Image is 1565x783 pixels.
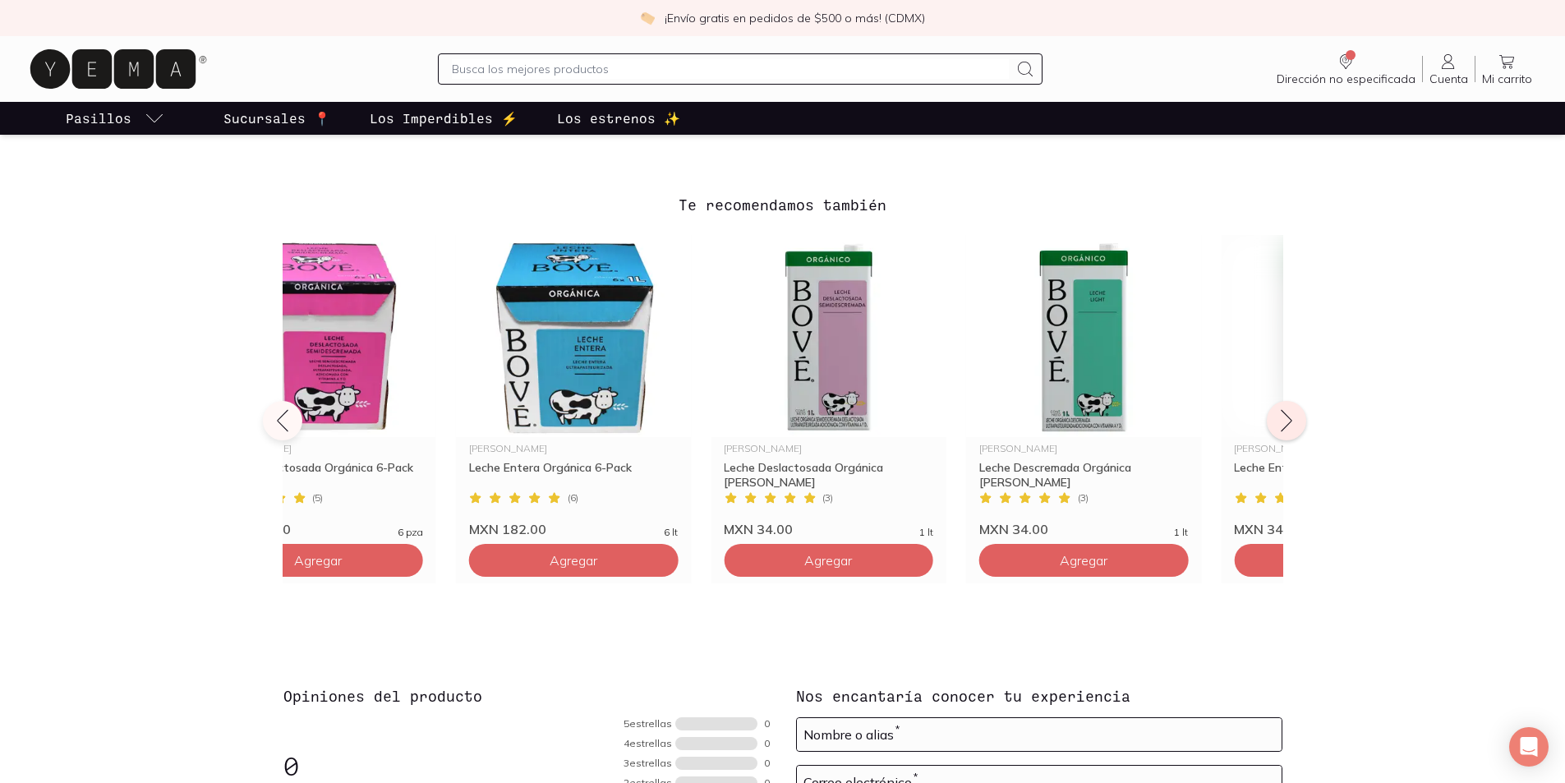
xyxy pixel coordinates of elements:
[283,749,299,781] span: 0
[66,108,131,128] p: Pasillos
[664,527,678,537] span: 6 lt
[1234,521,1303,537] span: MXN 34.00
[456,235,692,437] img: 6 litros de leche entera orgánica, libre de pesticidas, hormonas y organismos genéticamente modif...
[452,59,1009,79] input: Busca los mejores productos
[62,102,168,135] a: pasillo-todos-link
[294,552,342,569] span: Agregar
[1270,52,1422,86] a: Dirección no especificada
[214,521,291,537] span: MXN 182.00
[550,552,597,569] span: Agregar
[469,460,679,490] div: Leche Entera Orgánica 6-Pack
[764,719,770,729] div: 0
[568,493,578,503] span: ( 6 )
[724,444,932,454] div: [PERSON_NAME]
[469,544,679,577] button: Agregar
[398,527,423,537] span: 6 pza
[200,235,436,437] img: 6-pack leche deslactosada orgánica Bove. La leche orgánica es libre de pesticidas, hormonas y org...
[1078,493,1089,503] span: ( 3 )
[764,739,770,748] div: 0
[366,102,521,135] a: Los Imperdibles ⚡️
[456,235,692,537] a: 6 litros de leche entera orgánica, libre de pesticidas, hormonas y organismos genéticamente modif...
[764,758,770,768] div: 0
[1234,444,1443,454] div: [PERSON_NAME]
[1174,527,1188,537] span: 1 lt
[223,108,330,128] p: Sucursales 📍
[214,544,423,577] button: Agregar
[919,527,933,537] span: 1 lt
[724,544,932,577] button: Agregar
[370,108,518,128] p: Los Imperdibles ⚡️
[1060,552,1107,569] span: Agregar
[214,460,423,490] div: Leche Deslactosada Orgánica 6-Pack
[1482,71,1532,86] span: Mi carrito
[283,685,770,707] h3: Opiniones del producto
[554,102,684,135] a: Los estrenos ✨
[469,444,679,454] div: [PERSON_NAME]
[283,194,1283,215] h3: Te recomendamos también
[1234,460,1443,490] div: Leche Entera Orgánica
[979,544,1189,577] button: Agregar
[665,10,925,26] p: ¡Envío gratis en pedidos de $500 o más! (CDMX)
[804,552,852,569] span: Agregar
[469,521,546,537] span: MXN 182.00
[640,11,655,25] img: check
[1509,727,1549,767] div: Open Intercom Messenger
[979,460,1189,490] div: Leche Descremada Orgánica [PERSON_NAME]
[724,460,932,490] div: Leche Deslactosada Orgánica [PERSON_NAME]
[624,719,672,729] div: 5 estrellas
[1429,71,1468,86] span: Cuenta
[1221,235,1457,437] img: Leche Entera Orgánica Bové
[220,102,334,135] a: Sucursales 📍
[966,235,1202,437] img: Leche Descremada Orgánica Bové
[1221,235,1457,537] a: Leche Entera Orgánica Bové[PERSON_NAME]Leche Entera OrgánicaMXN 34.00
[711,235,946,437] img: Leche Deslactosada Orgánica Bové
[966,235,1202,537] a: Leche Descremada Orgánica Bové[PERSON_NAME]Leche Descremada Orgánica [PERSON_NAME](3)MXN 34.001 lt
[624,758,672,768] div: 3 estrellas
[624,739,672,748] div: 4 estrellas
[200,235,436,537] a: 6-pack leche deslactosada orgánica Bove. La leche orgánica es libre de pesticidas, hormonas y org...
[979,444,1189,454] div: [PERSON_NAME]
[1475,52,1539,86] a: Mi carrito
[822,493,833,503] span: ( 3 )
[724,521,793,537] span: MXN 34.00
[1423,52,1475,86] a: Cuenta
[1277,71,1415,86] span: Dirección no especificada
[557,108,680,128] p: Los estrenos ✨
[796,685,1282,707] h3: Nos encantaría conocer tu experiencia
[214,444,423,454] div: [PERSON_NAME]
[979,521,1048,537] span: MXN 34.00
[312,493,323,503] span: ( 5 )
[711,235,946,537] a: Leche Deslactosada Orgánica Bové[PERSON_NAME]Leche Deslactosada Orgánica [PERSON_NAME](3)MXN 34.0...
